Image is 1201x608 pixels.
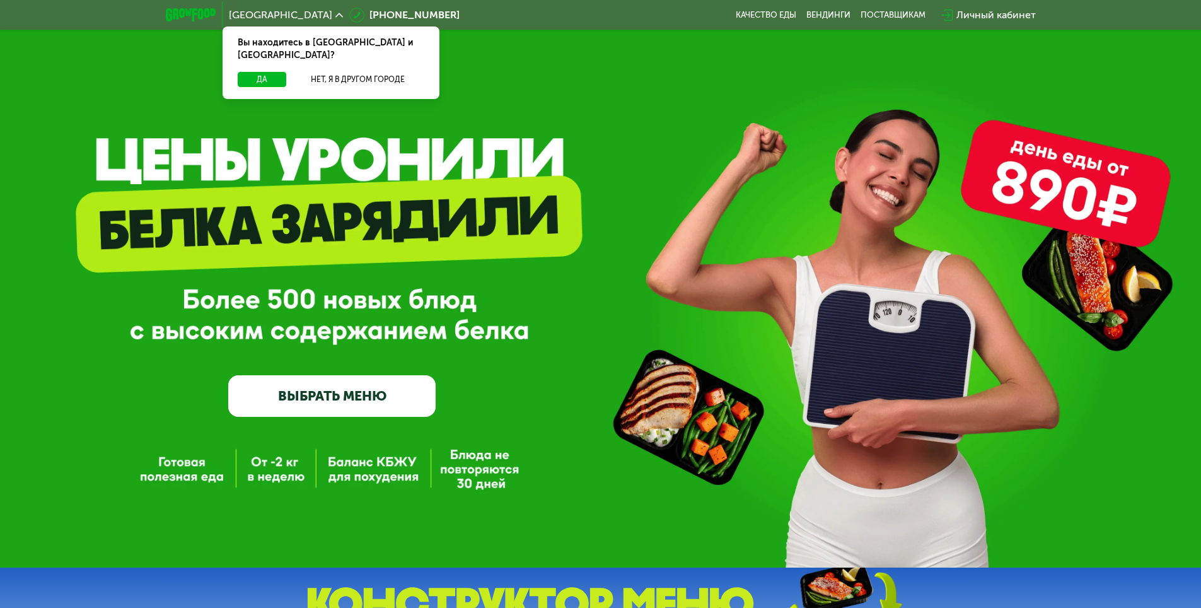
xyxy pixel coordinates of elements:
[228,375,436,417] a: ВЫБРАТЬ МЕНЮ
[861,10,925,20] div: поставщикам
[229,10,332,20] span: [GEOGRAPHIC_DATA]
[806,10,850,20] a: Вендинги
[291,72,424,87] button: Нет, я в другом городе
[223,26,439,72] div: Вы находитесь в [GEOGRAPHIC_DATA] и [GEOGRAPHIC_DATA]?
[349,8,460,23] a: [PHONE_NUMBER]
[956,8,1036,23] div: Личный кабинет
[238,72,286,87] button: Да
[736,10,796,20] a: Качество еды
